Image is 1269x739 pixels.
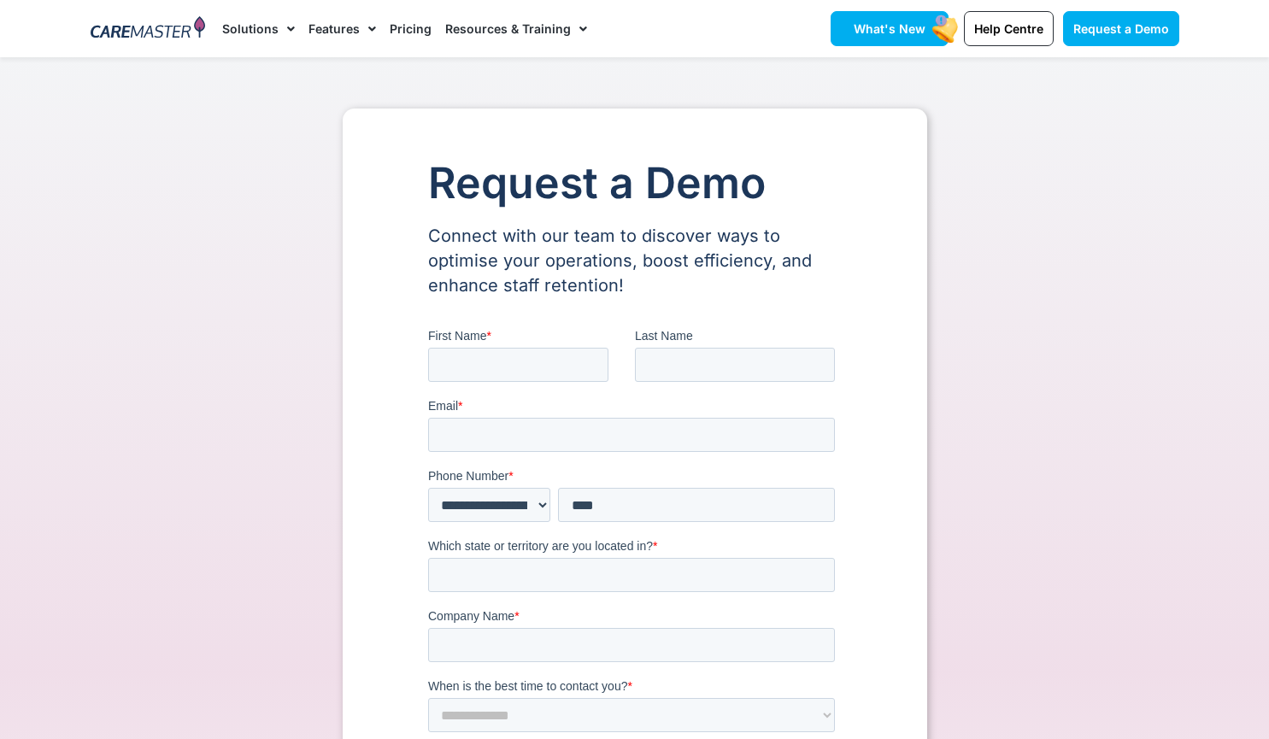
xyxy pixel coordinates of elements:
span: Help Centre [974,21,1043,36]
h1: Request a Demo [428,160,842,207]
span: I’m a new NDIS provider or I’m about to set up my NDIS business [20,659,367,672]
a: Request a Demo [1063,11,1179,46]
p: Connect with our team to discover ways to optimise your operations, boost efficiency, and enhance... [428,224,842,298]
span: I have an existing NDIS business and need software to operate better [20,681,388,695]
input: I have an existing NDIS business and need software to operate better [4,681,15,692]
span: I have an existing NDIS business and my current software isn’t providing everything I need [4,703,403,732]
span: Request a Demo [1073,21,1169,36]
a: What's New [831,11,949,46]
span: What's New [854,21,925,36]
input: I have an existing NDIS business and my current software isn’t providing everything I need [4,703,15,714]
img: CareMaster Logo [91,16,206,42]
input: I’m a new NDIS provider or I’m about to set up my NDIS business [4,659,15,670]
span: Last Name [207,2,265,15]
a: Help Centre [964,11,1054,46]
